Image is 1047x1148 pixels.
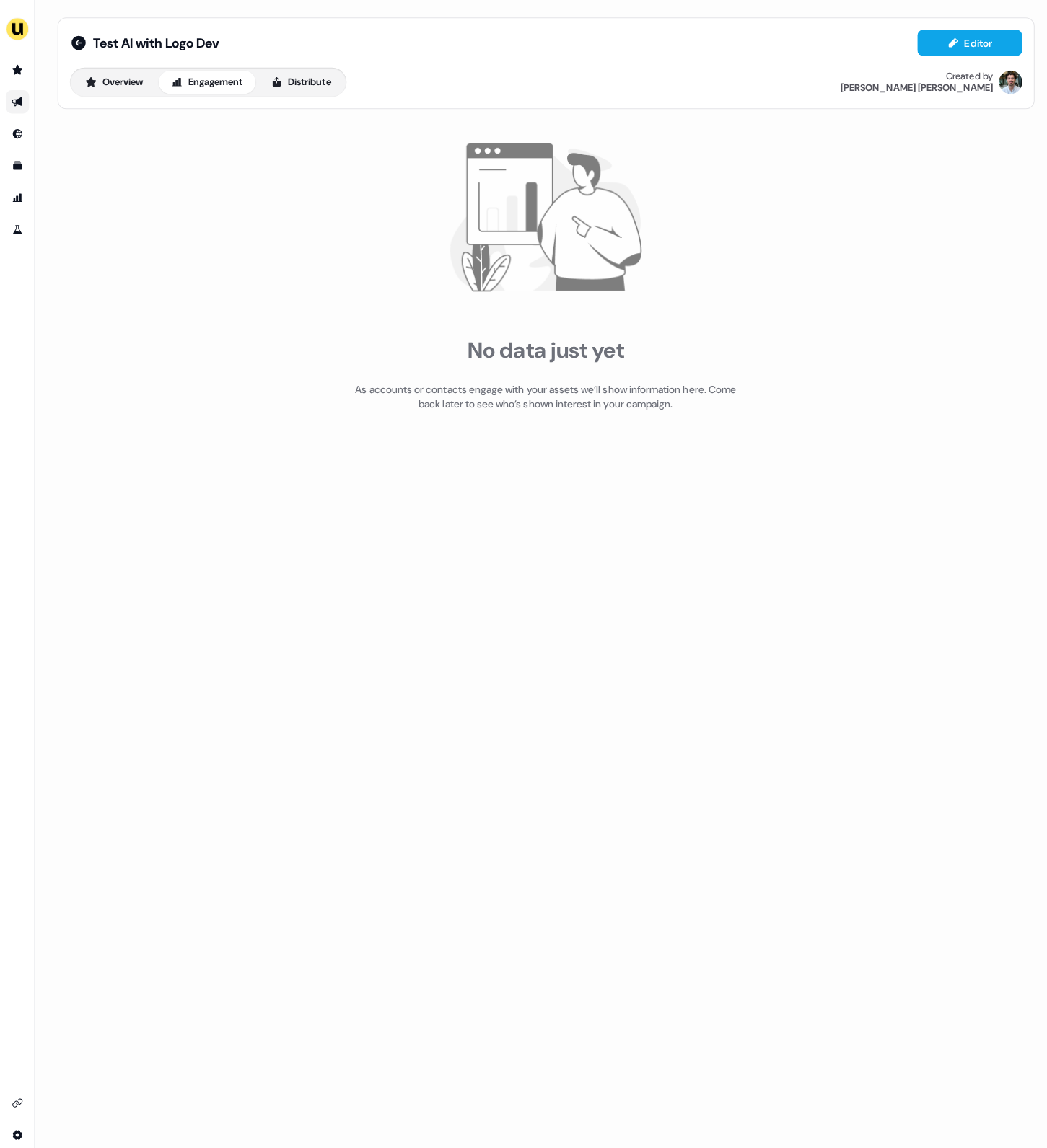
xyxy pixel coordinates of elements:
[6,1082,29,1105] a: Go to integrations
[6,58,29,81] a: Go to prospects
[256,70,341,93] button: Distribute
[990,70,1013,93] img: Tristan
[463,334,618,361] div: No data just yet
[6,89,29,112] a: Go to outbound experience
[833,81,984,93] div: [PERSON_NAME] [PERSON_NAME]
[157,70,253,93] button: Engagement
[6,153,29,176] a: Go to templates
[350,379,732,407] div: As accounts or contacts engage with your assets we’ll show information here. Come back later to s...
[938,70,984,81] div: Created by
[6,121,29,144] a: Go to Inbound
[92,34,218,51] span: Test AI with Logo Dev
[6,1113,29,1136] a: Go to integrations
[909,30,1013,56] button: Editor
[439,114,642,317] img: illustration showing a graph with no data
[909,37,1013,52] a: Editor
[6,185,29,208] a: Go to attribution
[72,70,154,93] button: Overview
[6,216,29,239] a: Go to experiments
